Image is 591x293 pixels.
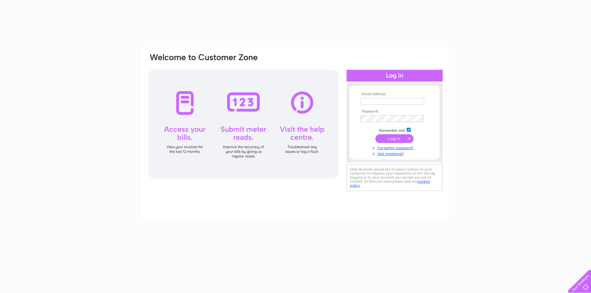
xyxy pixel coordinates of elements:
[360,144,431,150] a: Forgotten password?
[375,134,414,143] input: Submit
[350,179,430,188] a: cookies policy
[347,164,443,191] div: Clear Business would like to place cookies on your computer to improve your experience of the sit...
[359,109,431,114] th: Password:
[359,127,431,133] td: Remember me?
[359,92,431,96] th: Email Address:
[360,150,431,156] a: Not registered?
